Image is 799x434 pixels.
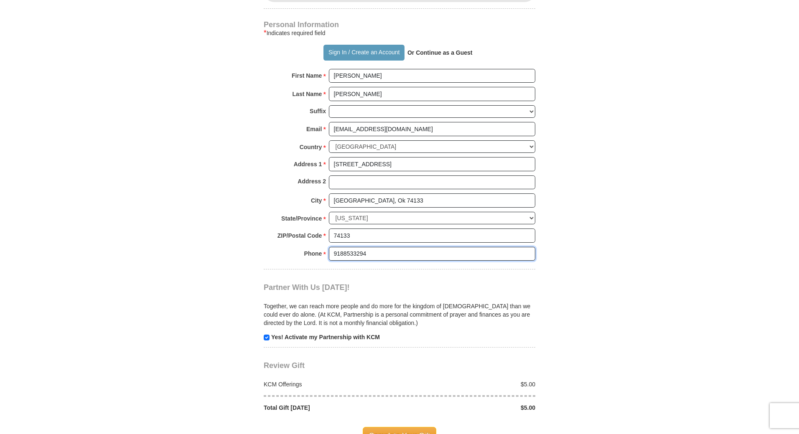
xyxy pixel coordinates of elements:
[304,248,322,259] strong: Phone
[260,380,400,388] div: KCM Offerings
[300,141,322,153] strong: Country
[399,404,540,412] div: $5.00
[310,105,326,117] strong: Suffix
[323,45,404,61] button: Sign In / Create an Account
[271,334,380,340] strong: Yes! Activate my Partnership with KCM
[264,302,535,327] p: Together, we can reach more people and do more for the kingdom of [DEMOGRAPHIC_DATA] than we coul...
[306,123,322,135] strong: Email
[293,88,322,100] strong: Last Name
[264,21,535,28] h4: Personal Information
[264,28,535,38] div: Indicates required field
[399,380,540,388] div: $5.00
[264,283,350,292] span: Partner With Us [DATE]!
[294,158,322,170] strong: Address 1
[277,230,322,241] strong: ZIP/Postal Code
[292,70,322,81] strong: First Name
[407,49,473,56] strong: Or Continue as a Guest
[264,361,305,370] span: Review Gift
[311,195,322,206] strong: City
[281,213,322,224] strong: State/Province
[298,175,326,187] strong: Address 2
[260,404,400,412] div: Total Gift [DATE]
